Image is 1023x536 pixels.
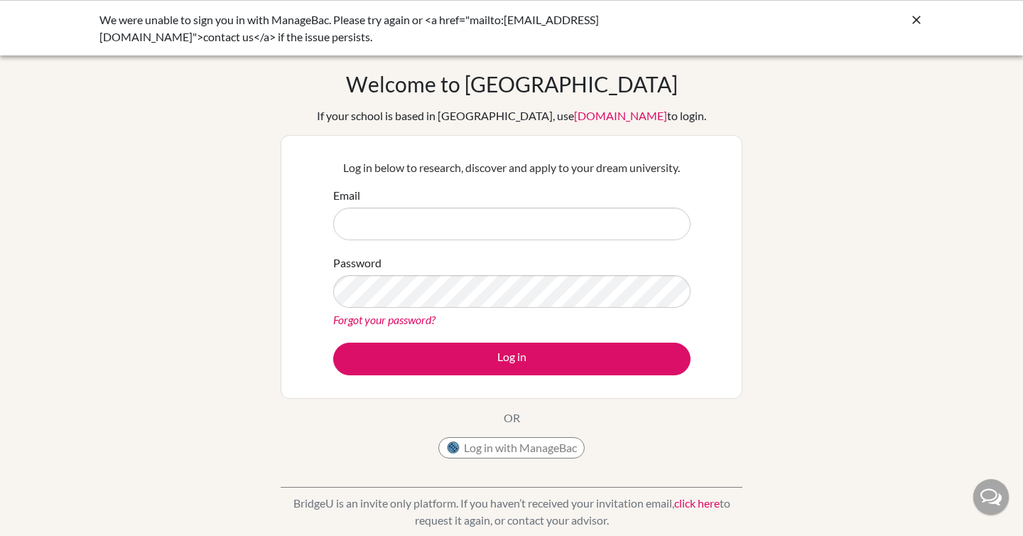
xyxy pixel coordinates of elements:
[674,496,720,510] a: click here
[346,71,678,97] h1: Welcome to [GEOGRAPHIC_DATA]
[333,343,691,375] button: Log in
[333,254,381,272] label: Password
[281,495,742,529] p: BridgeU is an invite only platform. If you haven’t received your invitation email, to request it ...
[333,159,691,176] p: Log in below to research, discover and apply to your dream university.
[333,313,435,326] a: Forgot your password?
[504,409,520,427] p: OR
[333,187,360,204] label: Email
[99,11,710,45] div: We were unable to sign you in with ManageBac. Please try again or <a href="mailto:[EMAIL_ADDRESS]...
[317,107,706,124] div: If your school is based in [GEOGRAPHIC_DATA], use to login.
[574,109,667,122] a: [DOMAIN_NAME]
[438,437,585,459] button: Log in with ManageBac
